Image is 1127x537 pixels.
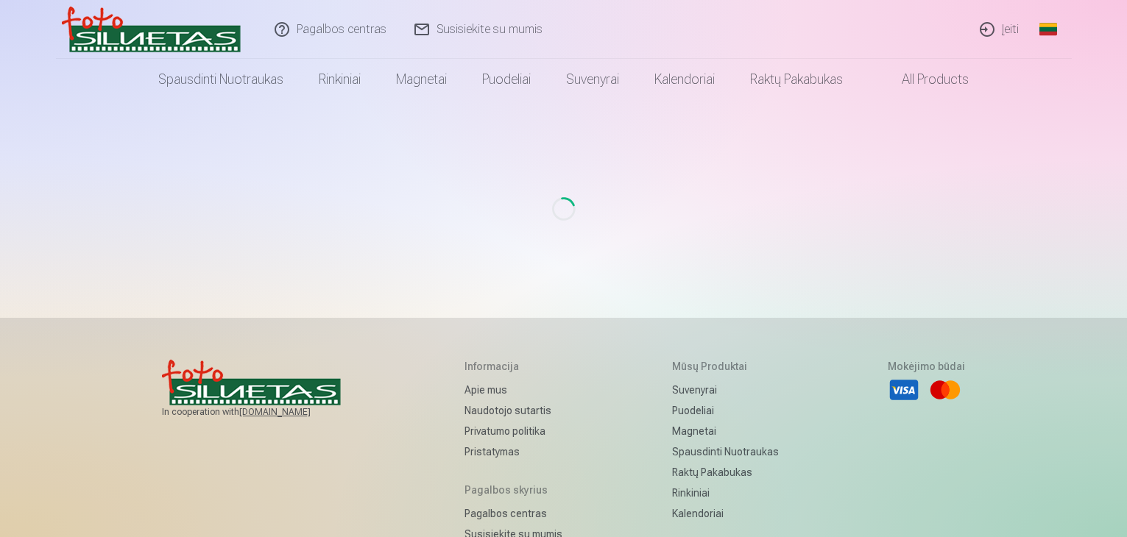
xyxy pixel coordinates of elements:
[464,421,562,441] a: Privatumo politika
[672,380,779,400] a: Suvenyrai
[464,380,562,400] a: Apie mus
[62,6,241,53] img: /v3
[637,59,732,100] a: Kalendoriai
[548,59,637,100] a: Suvenyrai
[378,59,464,100] a: Magnetai
[672,483,779,503] a: Rinkiniai
[672,359,779,374] h5: Mūsų produktai
[672,421,779,441] a: Magnetai
[672,503,779,524] a: Kalendoriai
[464,400,562,421] a: Naudotojo sutartis
[464,59,548,100] a: Puodeliai
[239,406,346,418] a: [DOMAIN_NAME]
[861,59,986,100] a: All products
[162,406,356,418] span: In cooperation with
[888,374,920,406] li: Visa
[464,483,562,497] h5: Pagalbos skyrius
[141,59,301,100] a: Spausdinti nuotraukas
[888,359,965,374] h5: Mokėjimo būdai
[672,441,779,462] a: Spausdinti nuotraukas
[672,400,779,421] a: Puodeliai
[464,359,562,374] h5: Informacija
[464,503,562,524] a: Pagalbos centras
[301,59,378,100] a: Rinkiniai
[464,441,562,462] a: Pristatymas
[929,374,961,406] li: Mastercard
[732,59,861,100] a: Raktų pakabukas
[672,462,779,483] a: Raktų pakabukas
